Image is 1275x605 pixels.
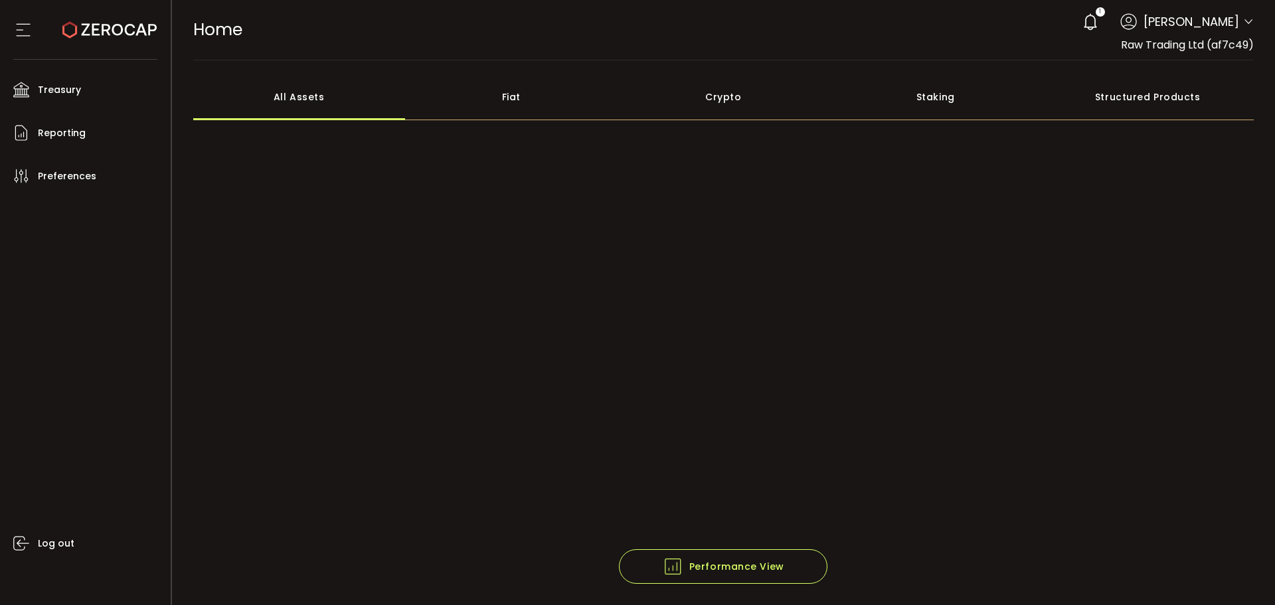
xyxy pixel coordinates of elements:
[193,18,242,41] span: Home
[38,534,74,553] span: Log out
[38,167,96,186] span: Preferences
[38,124,86,143] span: Reporting
[38,80,81,100] span: Treasury
[619,549,827,584] button: Performance View
[618,74,830,120] div: Crypto
[1144,13,1239,31] span: [PERSON_NAME]
[829,74,1042,120] div: Staking
[663,557,784,576] span: Performance View
[193,74,406,120] div: All Assets
[1121,37,1254,52] span: Raw Trading Ltd (af7c49)
[1042,74,1254,120] div: Structured Products
[405,74,618,120] div: Fiat
[1099,7,1101,17] span: 1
